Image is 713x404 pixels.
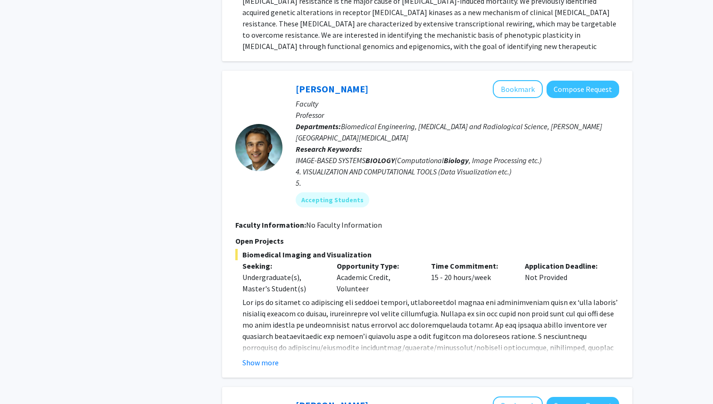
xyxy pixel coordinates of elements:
[296,122,602,142] span: Biomedical Engineering, [MEDICAL_DATA] and Radiological Science, [PERSON_NAME][GEOGRAPHIC_DATA][M...
[493,80,543,98] button: Add Arvind Pathak to Bookmarks
[547,81,619,98] button: Compose Request to Arvind Pathak
[242,272,323,294] div: Undergraduate(s), Master's Student(s)
[296,144,362,154] b: Research Keywords:
[235,220,306,230] b: Faculty Information:
[235,235,619,247] p: Open Projects
[296,192,369,207] mat-chip: Accepting Students
[444,156,469,165] b: Biology
[7,362,40,397] iframe: Chat
[242,260,323,272] p: Seeking:
[337,260,417,272] p: Opportunity Type:
[242,357,279,368] button: Show more
[365,156,395,165] b: BIOLOGY
[296,122,341,131] b: Departments:
[306,220,382,230] span: No Faculty Information
[296,109,619,121] p: Professor
[330,260,424,294] div: Academic Credit, Volunteer
[424,260,518,294] div: 15 - 20 hours/week
[431,260,511,272] p: Time Commitment:
[296,98,619,109] p: Faculty
[296,83,368,95] a: [PERSON_NAME]
[525,260,605,272] p: Application Deadline:
[296,155,619,189] div: IMAGE-BASED SYSTEMS (Computational , Image Processing etc.) 4. VISUALIZATION AND COMPUTATIONAL TO...
[518,260,612,294] div: Not Provided
[235,249,619,260] span: Biomedical Imaging and Visualization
